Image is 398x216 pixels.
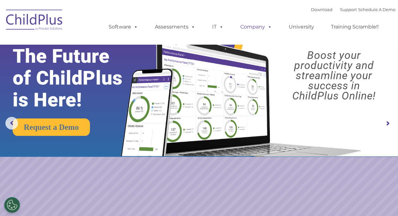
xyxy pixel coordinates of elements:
a: Training Scramble!! [325,21,385,33]
a: Software [102,21,144,33]
span: Last name [88,42,107,47]
button: Cookies Settings [4,197,20,213]
a: Schedule A Demo [358,7,395,12]
a: Support [340,7,357,12]
rs-layer: The Future of ChildPlus is Here! [13,45,140,111]
a: Company [234,21,278,33]
a: Assessments [148,21,202,33]
a: Download [311,7,332,12]
a: IT [206,21,230,33]
rs-layer: Boost your productivity and streamline your success in ChildPlus Online! [275,50,393,101]
font: | [311,7,395,12]
img: ChildPlus by Procare Solutions [3,5,66,37]
span: Phone number [88,68,115,73]
a: University [282,21,320,33]
a: Request a Demo [13,118,90,136]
